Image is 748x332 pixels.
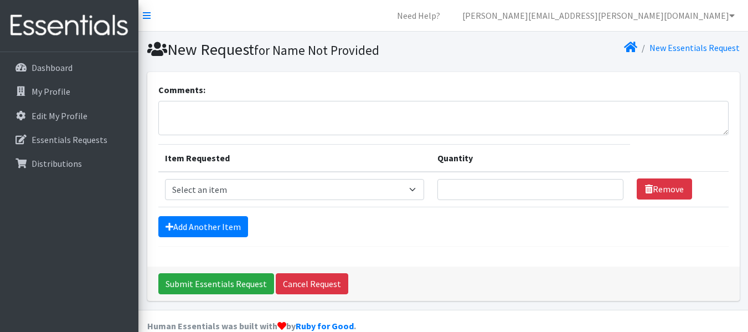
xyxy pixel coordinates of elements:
a: My Profile [4,80,134,103]
th: Item Requested [158,144,431,172]
h1: New Request [147,40,440,59]
a: Distributions [4,152,134,175]
a: [PERSON_NAME][EMAIL_ADDRESS][PERSON_NAME][DOMAIN_NAME] [453,4,744,27]
small: for Name Not Provided [254,42,379,58]
a: Dashboard [4,57,134,79]
label: Comments: [158,83,205,96]
a: Edit My Profile [4,105,134,127]
input: Submit Essentials Request [158,273,274,294]
a: Essentials Requests [4,129,134,151]
p: Distributions [32,158,82,169]
p: Essentials Requests [32,134,107,145]
img: HumanEssentials [4,7,134,44]
a: Cancel Request [276,273,348,294]
strong: Human Essentials was built with by . [147,320,356,331]
a: Remove [637,178,692,200]
a: New Essentials Request [649,42,740,53]
p: Dashboard [32,62,73,73]
th: Quantity [431,144,630,172]
p: Edit My Profile [32,110,87,121]
p: My Profile [32,86,70,97]
a: Need Help? [388,4,449,27]
a: Ruby for Good [296,320,354,331]
a: Add Another Item [158,216,248,237]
